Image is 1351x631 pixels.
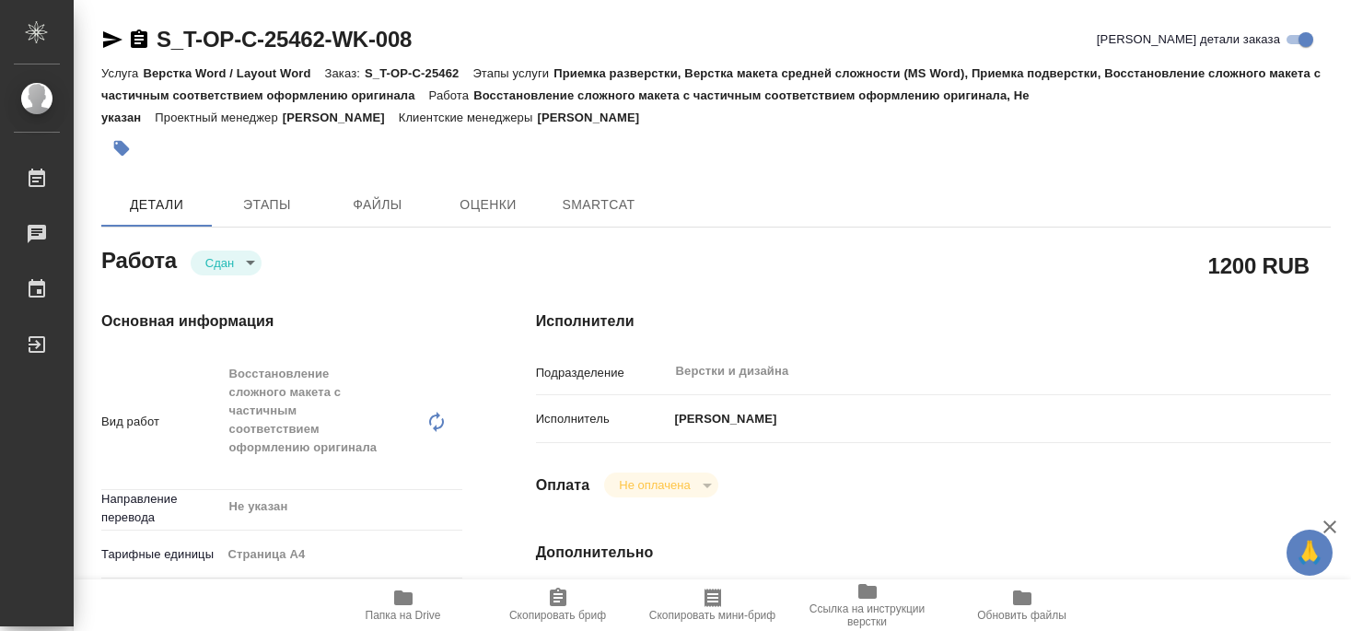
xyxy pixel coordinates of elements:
button: Сдан [200,255,239,271]
span: Скопировать бриф [509,609,606,622]
button: Папка на Drive [326,579,481,631]
p: Этапы услуги [472,66,553,80]
h4: Основная информация [101,310,462,333]
h2: Работа [101,242,177,275]
div: Сдан [191,251,262,275]
h4: Дополнительно [536,542,1331,564]
p: Восстановление сложного макета с частичным соответствием оформлению оригинала, Не указан [101,88,1030,124]
span: Детали [112,193,201,216]
p: S_T-OP-C-25462 [365,66,472,80]
button: Ссылка на инструкции верстки [790,579,945,631]
span: Файлы [333,193,422,216]
a: S_T-OP-C-25462-WK-008 [157,27,412,52]
p: Исполнитель [536,410,669,428]
p: Верстка Word / Layout Word [143,66,324,80]
button: Скопировать бриф [481,579,635,631]
p: [PERSON_NAME] [537,111,653,124]
p: Работа [429,88,474,102]
button: Не оплачена [613,477,695,493]
p: Приемка разверстки, Верстка макета средней сложности (MS Word), Приемка подверстки, Восстановлени... [101,66,1321,102]
span: Папка на Drive [366,609,441,622]
h2: 1200 RUB [1208,250,1310,281]
button: Обновить файлы [945,579,1100,631]
p: [PERSON_NAME] [283,111,399,124]
div: Сдан [604,473,717,497]
h4: Исполнители [536,310,1331,333]
button: 🙏 [1287,530,1333,576]
span: Обновить файлы [977,609,1066,622]
p: Услуга [101,66,143,80]
span: SmartCat [554,193,643,216]
span: Оценки [444,193,532,216]
button: Скопировать мини-бриф [635,579,790,631]
p: [PERSON_NAME] [669,410,777,428]
span: Этапы [223,193,311,216]
span: [PERSON_NAME] детали заказа [1097,30,1280,49]
span: 🙏 [1294,533,1325,572]
p: Проектный менеджер [155,111,282,124]
p: Вид работ [101,413,222,431]
p: Заказ: [325,66,365,80]
button: Скопировать ссылку для ЯМессенджера [101,29,123,51]
span: Скопировать мини-бриф [649,609,775,622]
span: Ссылка на инструкции верстки [801,602,934,628]
p: Тарифные единицы [101,545,222,564]
h4: Оплата [536,474,590,497]
p: Подразделение [536,364,669,382]
div: Страница А4 [222,539,462,570]
p: Клиентские менеджеры [399,111,538,124]
button: Добавить тэг [101,128,142,169]
button: Скопировать ссылку [128,29,150,51]
p: Направление перевода [101,490,222,527]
